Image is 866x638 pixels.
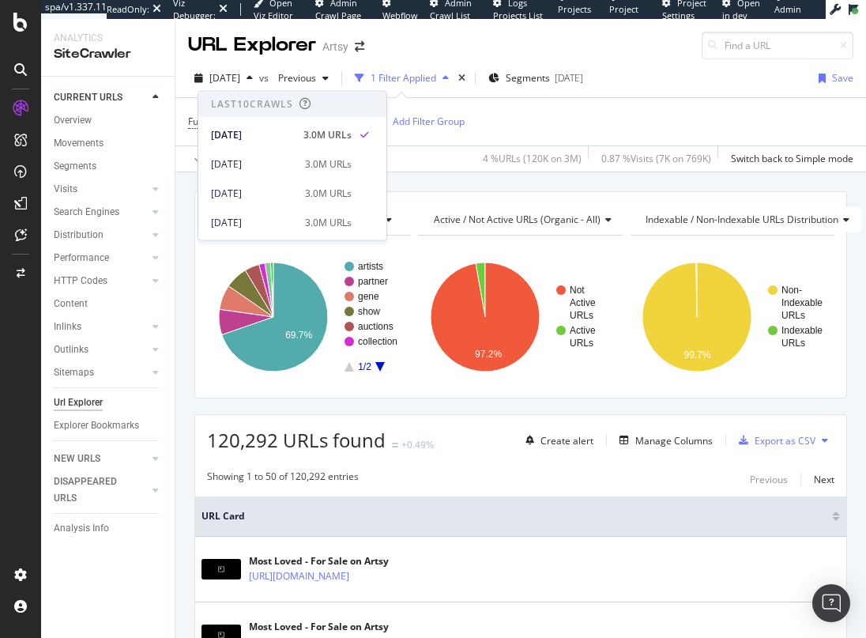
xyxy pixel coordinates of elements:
div: Search Engines [54,204,119,221]
text: 69.7% [285,330,312,341]
a: Sitemaps [54,364,148,381]
button: Apply [188,146,234,172]
a: Segments [54,158,164,175]
button: Switch back to Simple mode [725,146,853,172]
text: 1/2 [358,361,371,372]
button: [DATE] [188,66,259,91]
div: Showing 1 to 50 of 120,292 entries [207,470,359,489]
div: HTTP Codes [54,273,107,289]
div: Visits [54,181,77,198]
div: URL Explorer [188,32,316,59]
div: Content [54,296,88,312]
a: DISAPPEARED URLS [54,474,148,507]
button: Next [814,470,834,489]
span: Indexable / Non-Indexable URLs distribution [646,213,838,226]
span: Admin Page [774,3,801,28]
div: [DATE] [211,157,296,171]
button: Add Filter Group [371,112,465,131]
text: Active [570,297,596,308]
div: DISAPPEARED URLS [54,474,134,507]
div: +0.49% [401,438,434,451]
div: [DATE] [211,127,294,142]
div: [DATE] [211,186,296,200]
div: Create alert [540,434,593,447]
input: Find a URL [702,32,853,59]
div: Save [832,71,853,85]
text: auctions [358,321,393,332]
div: 3.0M URLs [303,127,352,142]
text: Not [570,285,585,296]
div: Analysis Info [54,520,109,537]
div: Last 10 Crawls [211,97,293,111]
img: main image [201,559,241,579]
a: Outlinks [54,342,148,358]
img: Equal [392,443,398,447]
text: 97.2% [475,349,502,360]
div: Url Explorer [54,395,103,411]
a: NEW URLS [54,451,148,467]
span: Full URL [188,115,223,128]
div: Next [814,473,834,486]
a: CURRENT URLS [54,89,148,106]
span: 2025 Aug. 21st [209,71,240,85]
div: A chart. [631,248,832,386]
a: Search Engines [54,204,148,221]
div: [DATE] [555,71,583,85]
div: Manage Columns [635,434,713,447]
div: Explorer Bookmarks [54,417,139,434]
span: Project Page [609,3,638,28]
span: 120,292 URLs found [207,427,386,453]
svg: A chart. [207,248,409,386]
div: Previous [750,473,788,486]
a: [URL][DOMAIN_NAME] [249,568,349,584]
div: Distribution [54,227,104,243]
div: Movements [54,135,104,152]
text: 99.7% [683,349,710,361]
a: Movements [54,135,164,152]
div: Analytics [54,32,162,45]
a: Visits [54,181,148,198]
div: SiteCrawler [54,45,162,63]
a: HTTP Codes [54,273,148,289]
button: Previous [750,470,788,489]
div: arrow-right-arrow-left [355,41,364,52]
div: Open Intercom Messenger [812,584,850,622]
button: Export as CSV [732,428,815,453]
div: Performance [54,250,109,266]
div: Inlinks [54,319,81,335]
div: Most Loved - For Sale on Artsy [249,620,418,634]
text: URLs [781,338,805,349]
div: Add Filter Group [393,115,465,128]
div: 3.0M URLs [305,186,352,200]
button: Create alert [519,428,593,453]
text: collection [358,336,397,347]
text: Non- [781,285,802,296]
span: URL Card [201,509,828,523]
text: partner [358,276,388,287]
span: Projects List [558,3,591,28]
div: times [455,70,469,86]
div: 3.0M URLs [305,215,352,229]
button: 1 Filter Applied [348,66,455,91]
div: Switch back to Simple mode [731,152,853,165]
a: Inlinks [54,319,148,335]
div: Artsy [322,39,348,55]
text: artists [358,261,383,272]
svg: A chart. [419,248,620,386]
text: URLs [781,310,805,321]
span: vs [259,71,272,85]
text: Indexable [781,325,823,336]
div: ReadOnly: [107,3,149,16]
span: Segments [506,71,550,85]
button: Save [812,66,853,91]
a: Explorer Bookmarks [54,417,164,434]
span: Webflow [382,9,418,21]
div: Export as CSV [755,434,815,447]
a: Analysis Info [54,520,164,537]
div: Most Loved - For Sale on Artsy [249,554,418,568]
text: URLs [570,310,593,321]
div: CURRENT URLS [54,89,122,106]
div: Outlinks [54,342,88,358]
